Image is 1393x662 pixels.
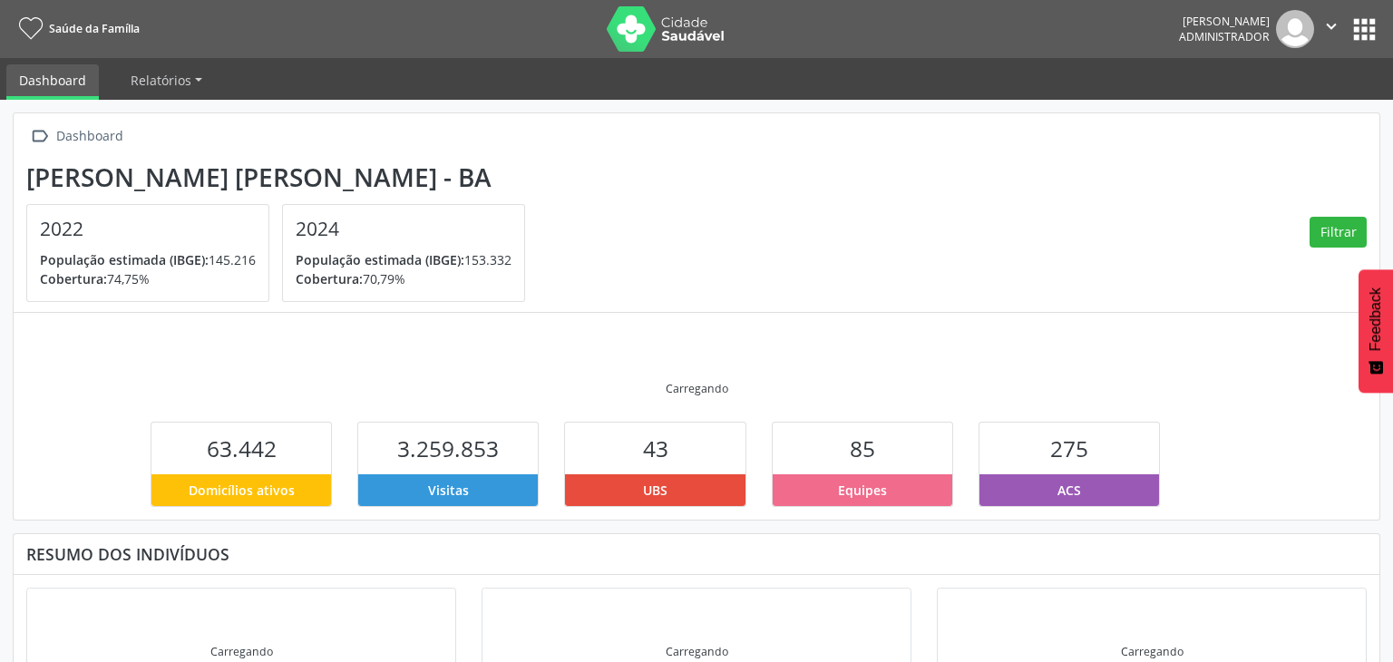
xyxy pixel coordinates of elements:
[666,644,728,659] div: Carregando
[1359,269,1393,393] button: Feedback - Mostrar pesquisa
[1314,10,1349,48] button: 
[6,64,99,100] a: Dashboard
[13,14,140,44] a: Saúde da Família
[40,270,107,287] span: Cobertura:
[296,269,511,288] p: 70,79%
[666,381,728,396] div: Carregando
[1121,644,1184,659] div: Carregando
[1179,14,1270,29] div: [PERSON_NAME]
[1310,217,1367,248] button: Filtrar
[1349,14,1380,45] button: apps
[210,644,273,659] div: Carregando
[397,433,499,463] span: 3.259.853
[1179,29,1270,44] span: Administrador
[40,251,209,268] span: População estimada (IBGE):
[40,269,256,288] p: 74,75%
[296,270,363,287] span: Cobertura:
[40,218,256,240] h4: 2022
[296,218,511,240] h4: 2024
[428,481,469,500] span: Visitas
[49,21,140,36] span: Saúde da Família
[1276,10,1314,48] img: img
[296,251,464,268] span: População estimada (IBGE):
[118,64,215,96] a: Relatórios
[1321,16,1341,36] i: 
[643,433,668,463] span: 43
[296,250,511,269] p: 153.332
[1057,481,1081,500] span: ACS
[26,544,1367,564] div: Resumo dos indivíduos
[26,162,538,192] div: [PERSON_NAME] [PERSON_NAME] - BA
[26,123,53,150] i: 
[207,433,277,463] span: 63.442
[189,481,295,500] span: Domicílios ativos
[838,481,887,500] span: Equipes
[26,123,126,150] a:  Dashboard
[1050,433,1088,463] span: 275
[131,72,191,89] span: Relatórios
[643,481,667,500] span: UBS
[53,123,126,150] div: Dashboard
[1368,287,1384,351] span: Feedback
[40,250,256,269] p: 145.216
[850,433,875,463] span: 85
